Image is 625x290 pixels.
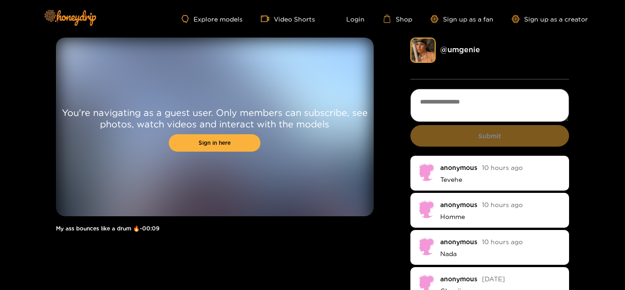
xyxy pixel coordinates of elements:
[482,164,523,171] span: 10 hours ago
[410,125,570,147] button: Submit
[169,134,260,152] a: Sign in here
[482,238,523,245] span: 10 hours ago
[440,164,477,171] div: anonymous
[417,163,436,181] img: no-avatar.png
[440,238,477,245] div: anonymous
[440,201,477,208] div: anonymous
[482,201,523,208] span: 10 hours ago
[440,213,563,221] p: Homme
[440,45,480,54] a: @ umgenie
[440,275,477,282] div: anonymous
[410,38,436,63] img: umgenie
[440,175,563,184] p: Tevehe
[56,107,374,130] p: You're navigating as a guest user. Only members can subscribe, see photos, watch videos and inter...
[417,237,436,255] img: no-avatar.png
[182,15,242,23] a: Explore models
[417,200,436,218] img: no-avatar.png
[431,15,493,23] a: Sign up as a fan
[383,15,412,23] a: Shop
[482,275,505,282] span: [DATE]
[56,225,374,232] h1: My ass bounces like a drum 🔥 - 00:09
[261,15,274,23] span: video-camera
[512,15,588,23] a: Sign up as a creator
[333,15,365,23] a: Login
[440,250,563,258] p: Nada
[261,15,315,23] a: Video Shorts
